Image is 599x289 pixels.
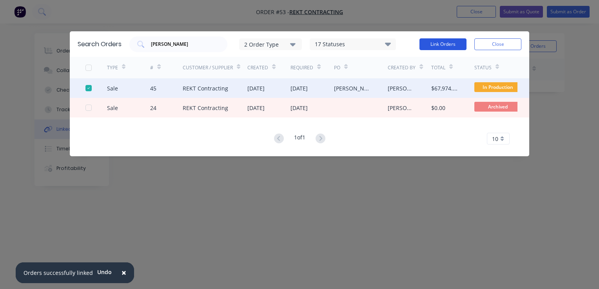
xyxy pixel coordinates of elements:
div: Sale [107,104,118,112]
div: Search Orders [78,40,122,49]
div: Created By [388,64,416,71]
div: 24 [150,104,156,112]
div: [DATE] [247,104,265,112]
div: Created [247,64,268,71]
div: [DATE] [290,84,308,92]
div: REKT Contracting [183,84,228,92]
div: 2 Order Type [244,40,297,48]
span: 10 [492,135,498,143]
button: Close [474,38,521,50]
div: Total [431,64,445,71]
div: Required [290,64,313,71]
div: 45 [150,84,156,92]
div: $0.00 [431,104,445,112]
span: Archived [474,102,521,112]
button: 2 Order Type [239,38,302,50]
div: Sale [107,84,118,92]
button: Link Orders [419,38,466,50]
button: Undo [93,266,116,278]
input: Search orders... [150,40,215,48]
div: [DATE] [247,84,265,92]
div: 17 Statuses [310,40,396,49]
button: Close [114,264,134,282]
div: # [150,64,153,71]
div: [PERSON_NAME] Nov outage Rope access work. [334,84,372,92]
div: [PERSON_NAME] [388,84,415,92]
div: Orders successfully linked [24,269,93,277]
div: Customer / Supplier [183,64,233,71]
div: PO [334,64,340,71]
div: [PERSON_NAME] [388,104,415,112]
div: [DATE] [290,104,308,112]
div: Status [474,64,492,71]
div: 1 of 1 [294,133,305,144]
div: REKT Contracting [183,104,228,112]
div: TYPE [107,64,118,71]
span: × [122,267,126,278]
div: $67,974.50 [431,84,459,92]
span: In Production [474,82,521,92]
